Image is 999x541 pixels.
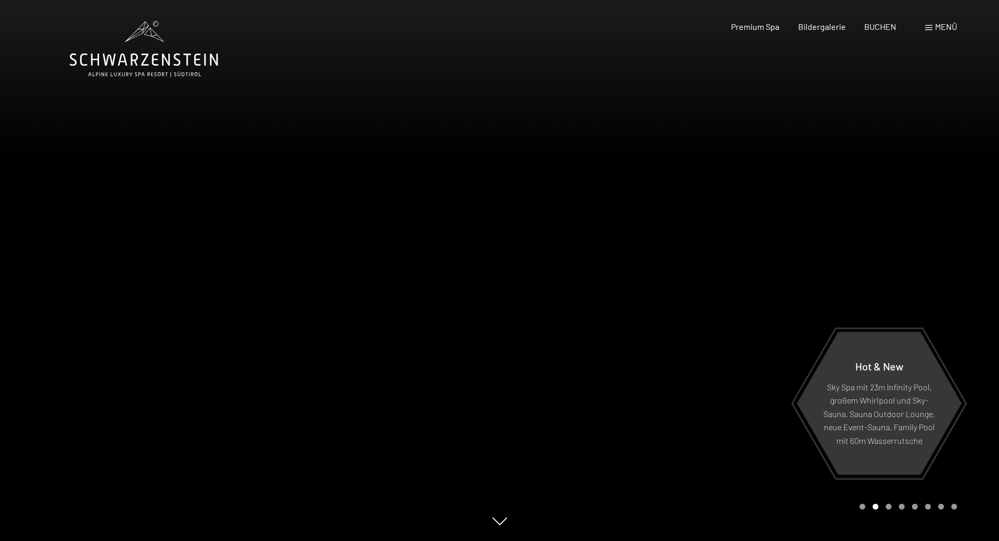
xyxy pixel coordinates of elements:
div: Carousel Page 4 [899,504,905,510]
a: Bildergalerie [798,22,846,31]
div: Carousel Page 6 [925,504,931,510]
div: Carousel Page 5 [912,504,918,510]
a: Premium Spa [731,22,779,31]
a: BUCHEN [864,22,896,31]
div: Carousel Page 8 [951,504,957,510]
p: Sky Spa mit 23m Infinity Pool, großem Whirlpool und Sky-Sauna, Sauna Outdoor Lounge, neue Event-S... [822,380,936,447]
div: Carousel Page 3 [886,504,891,510]
div: Carousel Pagination [856,504,957,510]
span: Hot & New [855,359,904,372]
div: Carousel Page 1 [860,504,865,510]
div: Carousel Page 7 [938,504,944,510]
span: Menü [935,22,957,31]
a: Hot & New Sky Spa mit 23m Infinity Pool, großem Whirlpool und Sky-Sauna, Sauna Outdoor Lounge, ne... [796,331,962,475]
div: Carousel Page 2 (Current Slide) [873,504,878,510]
